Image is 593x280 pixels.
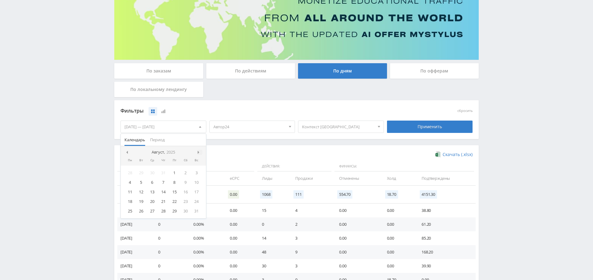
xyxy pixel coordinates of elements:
div: 3 [191,169,202,176]
div: Ср [147,159,158,162]
div: 5 [136,179,147,186]
div: 8 [169,179,180,186]
i: 2025 [166,150,175,154]
td: 0.00 [224,259,256,273]
td: 15 [256,204,289,217]
td: 0 [152,217,187,231]
div: 19 [136,198,147,205]
div: 30 [147,169,158,176]
span: 111 [293,190,304,199]
td: 0.00 [333,231,381,245]
td: 4 [289,204,333,217]
div: 27 [147,208,158,215]
div: 1 [169,169,180,176]
div: 30 [180,208,191,215]
div: 2 [180,169,191,176]
span: Финансы: [334,161,474,172]
td: 0 [152,259,187,273]
td: 0.00% [187,217,224,231]
div: 29 [136,169,147,176]
div: 4 [124,179,136,186]
td: 0.00 [381,245,415,259]
td: 61.20 [415,217,476,231]
div: 12 [136,188,147,196]
div: Пт [169,159,180,162]
td: 9 [289,245,333,259]
div: 6 [147,179,158,186]
div: Вс [191,159,202,162]
span: Скачать (.xlsx) [443,152,473,157]
div: 9 [180,179,191,186]
td: Отменены [333,171,381,185]
td: [DATE] [117,204,152,217]
div: По заказам [114,63,203,79]
span: 554.70 [337,190,352,199]
div: 13 [147,188,158,196]
div: 31 [191,208,202,215]
span: 0.00 [228,190,239,199]
td: 85.20 [415,231,476,245]
div: Фильтры [120,106,384,116]
td: 0.00% [187,245,224,259]
td: 3 [289,259,333,273]
div: 29 [169,208,180,215]
td: 48 [256,245,289,259]
div: 28 [158,208,169,215]
button: Календарь [122,134,148,146]
div: 21 [158,198,169,205]
div: Август, [149,150,178,155]
div: Чт [158,159,169,162]
td: [DATE] [117,259,152,273]
div: По действиям [206,63,295,79]
td: 30 [256,259,289,273]
td: 0.00 [381,231,415,245]
td: 0.00 [381,259,415,273]
div: 11 [124,188,136,196]
div: 20 [147,198,158,205]
button: Период [148,134,167,146]
div: 24 [191,198,202,205]
span: 18.70 [385,190,398,199]
a: Скачать (.xlsx) [435,151,473,158]
span: Действия: [257,161,331,172]
td: 0.00 [224,217,256,231]
div: 17 [191,188,202,196]
td: [DATE] [117,245,152,259]
td: Подтверждены [415,171,476,185]
div: Пн [124,159,136,162]
span: Календарь [124,134,145,146]
td: 3 [289,231,333,245]
div: 23 [180,198,191,205]
div: По офферам [390,63,479,79]
div: 25 [124,208,136,215]
div: 26 [136,208,147,215]
div: По дням [298,63,387,79]
span: Автор24 [213,121,286,133]
td: [DATE] [117,217,152,231]
td: 0.00 [333,204,381,217]
td: 14 [256,231,289,245]
td: 0.00 [333,217,381,231]
span: Период [150,134,165,146]
td: 0.00 [333,259,381,273]
div: 28 [124,169,136,176]
td: 0 [256,217,289,231]
td: 168.20 [415,245,476,259]
td: eCPC [224,171,256,185]
span: Данные: [117,161,254,172]
td: [DATE] [117,231,152,245]
td: 38.80 [415,204,476,217]
td: Лиды [256,171,289,185]
td: Дата [117,171,152,185]
div: 18 [124,198,136,205]
td: Продажи [289,171,333,185]
div: 14 [158,188,169,196]
div: 31 [158,169,169,176]
td: 0.00% [187,231,224,245]
span: 1068 [260,190,272,199]
td: 0.00 [224,245,256,259]
button: сбросить [457,109,473,113]
div: 10 [191,179,202,186]
div: Сб [180,159,191,162]
span: Контекст [GEOGRAPHIC_DATA] [302,121,374,133]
